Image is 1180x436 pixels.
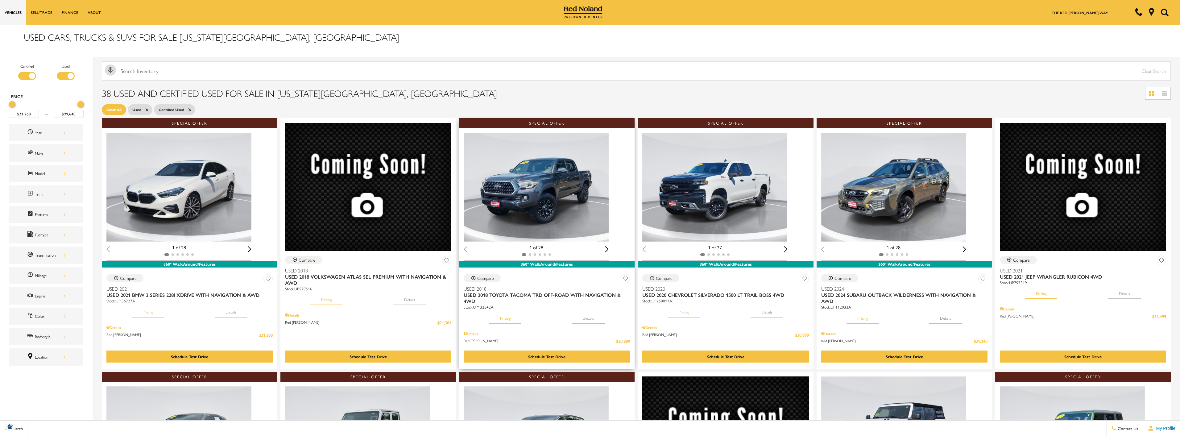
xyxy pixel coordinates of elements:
div: Pricing Details - Used 2020 Chevrolet Silverado 1500 LT Trail Boss 4WD [642,325,809,330]
span: $30,989 [616,338,630,344]
span: My Profile [1154,426,1175,431]
div: Stock : UP797319 [1000,280,1166,285]
span: Used 2021 [1000,268,1161,274]
div: Schedule Test Drive [171,354,208,359]
span: Mileage [27,272,35,280]
input: Maximum [54,110,84,118]
button: Save Vehicle [621,274,630,285]
button: Save Vehicle [978,274,987,285]
button: details tab [572,310,605,324]
div: Filter by Vehicle Type [8,63,85,88]
button: Open user profile menu [1143,421,1180,436]
div: Schedule Test Drive [350,354,387,359]
div: Features [35,211,66,218]
button: Compare Vehicle [106,274,143,282]
div: Schedule Test Drive [528,354,565,359]
div: Compare [1013,257,1030,263]
img: 2018 Volkswagen Atlas SEL Premium [285,123,451,251]
div: Pricing Details - Used 2018 Toyota Tacoma TRD Off-Road With Navigation & 4WD [464,331,630,336]
a: Red [PERSON_NAME] $31,240 [821,338,987,344]
button: Compare Vehicle [285,256,322,264]
a: Red [PERSON_NAME] $30,999 [642,332,809,338]
div: Compare [834,275,851,281]
span: $21,268 [259,332,273,338]
button: Save Vehicle [442,256,451,267]
div: Pricing Details - Used 2021 BMW 2 Series 228i xDrive With Navigation & AWD [106,325,273,330]
div: Price [9,99,84,118]
span: Used 2020 [642,286,804,292]
span: Model [27,169,35,177]
div: TrimTrim [9,185,83,203]
div: Model [35,170,66,177]
span: Make [27,149,35,157]
button: pricing tab [489,310,521,324]
div: Compare [299,257,315,263]
span: Used 2024 [821,286,983,292]
div: Trim [35,191,66,197]
a: Used 2020Used 2020 Chevrolet Silverado 1500 LT Trail Boss 4WD [642,286,809,298]
div: Schedule Test Drive - Used 2024 Subaru Outback Wilderness With Navigation & AWD [821,351,987,363]
a: Used 2018Used 2018 Volkswagen Atlas SEL Premium With Navigation & AWD [285,268,451,286]
button: pricing tab [310,292,342,305]
img: Opt-Out Icon [3,423,17,430]
div: 1 / 2 [642,133,787,242]
div: Schedule Test Drive - Used 2021 Jeep Wrangler Rubicon 4WD [1000,351,1166,363]
img: 2021 Jeep Wrangler Rubicon [1000,123,1166,251]
div: 1 of 28 [821,244,966,251]
div: Compare [120,275,137,281]
div: Transmission [35,252,66,259]
span: Used 2018 Volkswagen Atlas SEL Premium With Navigation & AWD [285,274,447,286]
img: Red Noland Pre-Owned [564,6,602,19]
div: FueltypeFueltype [9,226,83,243]
a: Used 2021Used 2021 BMW 2 Series 228i xDrive With Navigation & AWD [106,286,273,298]
label: Certified [20,63,34,69]
span: $31,240 [974,338,987,344]
div: Schedule Test Drive - Used 2020 Chevrolet Silverado 1500 LT Trail Boss 4WD [642,351,809,363]
button: Compare Vehicle [642,274,679,282]
div: Schedule Test Drive - Used 2018 Volkswagen Atlas SEL Premium With Navigation & AWD [285,351,451,363]
div: YearYear [9,124,83,141]
img: 2024 Subaru Outback Wilderness 1 [821,133,966,242]
span: Fueltype [27,231,35,239]
span: Red [PERSON_NAME] [464,338,616,344]
button: Compare Vehicle [1000,256,1037,264]
button: pricing tab [847,310,879,324]
div: Mileage [35,272,66,279]
div: Pricing Details - Used 2024 Subaru Outback Wilderness With Navigation & AWD [821,331,987,336]
span: Bodystyle [27,333,35,341]
div: Make [35,150,66,156]
span: Used 2020 Chevrolet Silverado 1500 LT Trail Boss 4WD [642,292,804,298]
div: Stock : UP579516 [285,286,451,292]
div: MakeMake [9,144,83,162]
div: 360° WalkAround/Features [638,261,813,268]
div: Schedule Test Drive [707,354,744,359]
div: Year [35,129,66,136]
div: Schedule Test Drive [1064,354,1102,359]
a: Red Noland Pre-Owned [564,8,602,15]
div: Special Offer [638,118,813,128]
div: FeaturesFeatures [9,206,83,223]
div: ColorColor [9,308,83,325]
a: Used 2024Used 2024 Subaru Outback Wilderness With Navigation & AWD [821,286,987,304]
div: Stock : UP132542A [464,304,630,310]
div: BodystyleBodystyle [9,328,83,345]
div: Fueltype [35,231,66,238]
div: Next slide [248,246,251,252]
button: details tab [751,304,783,318]
button: pricing tab [668,304,700,318]
div: Pricing Details - Used 2021 Jeep Wrangler Rubicon 4WD [1000,306,1166,312]
span: Used [132,106,141,114]
div: Special Offer [280,372,456,382]
div: 1 of 28 [464,244,609,251]
span: Red [PERSON_NAME] [285,319,437,326]
div: Schedule Test Drive [886,354,923,359]
span: Red [PERSON_NAME] [642,332,795,338]
div: Special Offer [995,372,1171,382]
img: 2021 BMW 2 Series 228i xDrive 1 [106,133,251,242]
span: Engine [27,292,35,300]
div: TransmissionTransmission [9,247,83,264]
div: Location [35,354,66,360]
span: Red [PERSON_NAME] [1000,313,1152,320]
span: Transmission [27,251,35,259]
div: Minimum Price [9,101,15,107]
